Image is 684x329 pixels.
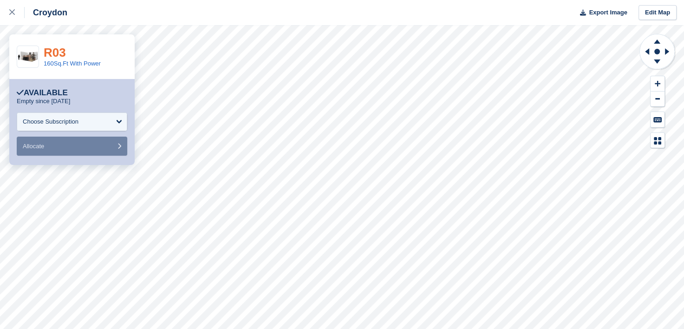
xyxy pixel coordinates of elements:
[17,137,127,156] button: Allocate
[651,112,664,127] button: Keyboard Shortcuts
[23,117,78,126] div: Choose Subscription
[589,8,627,17] span: Export Image
[17,88,68,98] div: Available
[23,143,44,150] span: Allocate
[17,98,70,105] p: Empty since [DATE]
[574,5,627,20] button: Export Image
[44,46,66,59] a: R03
[25,7,67,18] div: Croydon
[638,5,677,20] a: Edit Map
[17,49,39,65] img: 150-sqft-unit.jpg
[651,76,664,92] button: Zoom In
[651,92,664,107] button: Zoom Out
[44,60,101,67] a: 160Sq.Ft With Power
[651,133,664,148] button: Map Legend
